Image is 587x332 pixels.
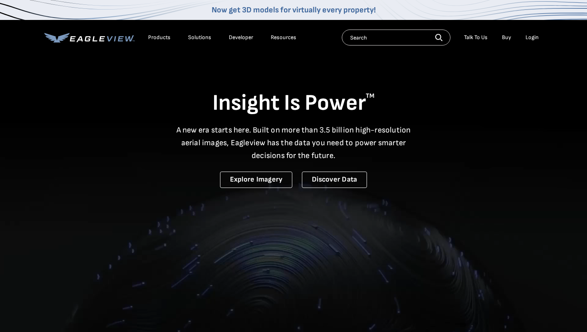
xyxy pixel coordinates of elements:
[220,172,293,188] a: Explore Imagery
[188,34,211,41] div: Solutions
[366,92,375,100] sup: TM
[502,34,511,41] a: Buy
[171,124,416,162] p: A new era starts here. Built on more than 3.5 billion high-resolution aerial images, Eagleview ha...
[148,34,171,41] div: Products
[302,172,367,188] a: Discover Data
[464,34,488,41] div: Talk To Us
[526,34,539,41] div: Login
[271,34,296,41] div: Resources
[212,5,376,15] a: Now get 3D models for virtually every property!
[229,34,253,41] a: Developer
[342,30,450,45] input: Search
[44,89,543,117] h1: Insight Is Power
